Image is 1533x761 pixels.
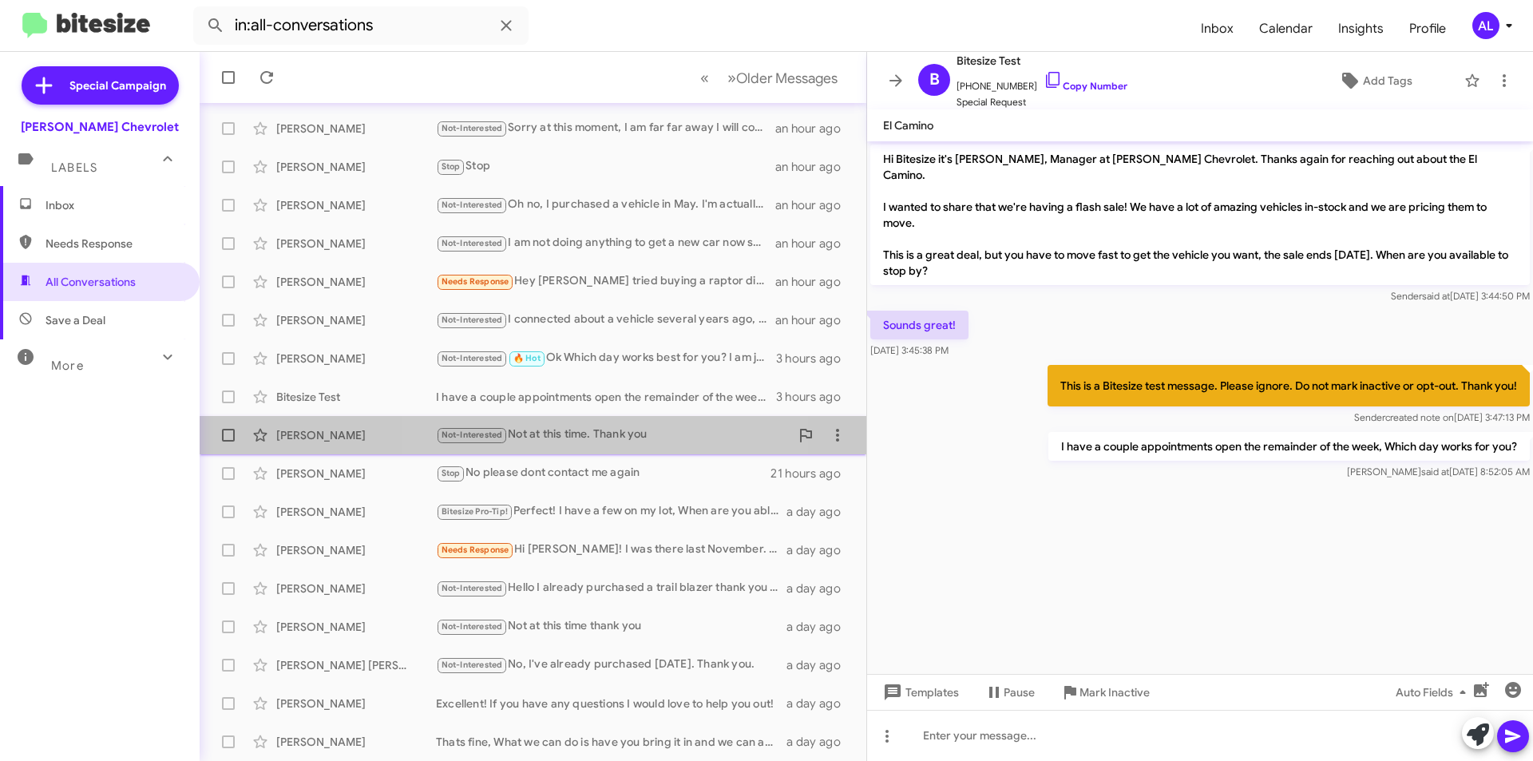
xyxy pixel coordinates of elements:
[276,696,436,711] div: [PERSON_NAME]
[1396,678,1472,707] span: Auto Fields
[276,236,436,252] div: [PERSON_NAME]
[1459,12,1515,39] button: AL
[436,426,790,444] div: Not at this time. Thank you
[436,696,786,711] div: Excellent! If you have any questions I would love to help you out!
[436,311,775,329] div: I connected about a vehicle several years ago, not recently
[442,583,503,593] span: Not-Interested
[786,542,854,558] div: a day ago
[957,94,1127,110] span: Special Request
[972,678,1048,707] button: Pause
[700,68,709,88] span: «
[436,579,786,597] div: Hello I already purchased a trail blazer thank you for keeping in touch
[193,6,529,45] input: Search
[786,504,854,520] div: a day ago
[786,696,854,711] div: a day ago
[276,389,436,405] div: Bitesize Test
[770,466,854,482] div: 21 hours ago
[436,196,775,214] div: Oh no, I purchased a vehicle in May. I'm actually good to go. I'm not sure what you received, but...
[513,353,541,363] span: 🔥 Hot
[276,197,436,213] div: [PERSON_NAME]
[1188,6,1246,52] a: Inbox
[436,157,775,176] div: Stop
[436,272,775,291] div: Hey [PERSON_NAME] tried buying a raptor didn't workout quality auto mall gave me the price I wanted
[276,619,436,635] div: [PERSON_NAME]
[46,197,181,213] span: Inbox
[22,66,179,105] a: Special Campaign
[929,67,940,93] span: B
[276,657,436,673] div: [PERSON_NAME] [PERSON_NAME]
[442,353,503,363] span: Not-Interested
[436,389,776,405] div: I have a couple appointments open the remainder of the week, Which day works for you?
[436,234,775,252] div: I am not doing anything to get a new car now sorry have a great day
[276,274,436,290] div: [PERSON_NAME]
[436,119,775,137] div: Sorry at this moment, I am far far away I will contact you when I be back
[1385,411,1454,423] span: created note on
[776,351,854,367] div: 3 hours ago
[736,69,838,87] span: Older Messages
[1004,678,1035,707] span: Pause
[1044,80,1127,92] a: Copy Number
[1396,6,1459,52] a: Profile
[1325,6,1396,52] a: Insights
[436,349,776,367] div: Ok Which day works best for you? I am just not here on Tuesdays
[436,734,786,750] div: Thats fine, What we can do is have you bring it in and we can appraise it for you. While you are ...
[1391,290,1530,302] span: Sender [DATE] 3:44:50 PM
[776,389,854,405] div: 3 hours ago
[442,123,503,133] span: Not-Interested
[436,656,786,674] div: No, I've already purchased [DATE]. Thank you.
[46,274,136,290] span: All Conversations
[276,427,436,443] div: [PERSON_NAME]
[276,504,436,520] div: [PERSON_NAME]
[775,159,854,175] div: an hour ago
[276,312,436,328] div: [PERSON_NAME]
[775,274,854,290] div: an hour ago
[1383,678,1485,707] button: Auto Fields
[46,236,181,252] span: Needs Response
[786,581,854,597] div: a day ago
[957,70,1127,94] span: [PHONE_NUMBER]
[718,61,847,94] button: Next
[1079,678,1150,707] span: Mark Inactive
[691,61,719,94] button: Previous
[1347,466,1530,478] span: [PERSON_NAME] [DATE] 8:52:05 AM
[442,276,509,287] span: Needs Response
[442,506,508,517] span: Bitesize Pro-Tip!
[21,119,179,135] div: [PERSON_NAME] Chevrolet
[786,619,854,635] div: a day ago
[442,545,509,555] span: Needs Response
[276,542,436,558] div: [PERSON_NAME]
[1421,466,1449,478] span: said at
[870,145,1530,285] p: Hi Bitesize it's [PERSON_NAME], Manager at [PERSON_NAME] Chevrolet. Thanks again for reaching out...
[1246,6,1325,52] a: Calendar
[775,312,854,328] div: an hour ago
[727,68,736,88] span: »
[442,238,503,248] span: Not-Interested
[436,464,770,482] div: No please dont contact me again
[1048,432,1530,461] p: I have a couple appointments open the remainder of the week, Which day works for you?
[775,121,854,137] div: an hour ago
[883,118,933,133] span: El Camino
[442,660,503,670] span: Not-Interested
[1293,66,1456,95] button: Add Tags
[1354,411,1530,423] span: Sender [DATE] 3:47:13 PM
[786,657,854,673] div: a day ago
[1472,12,1499,39] div: AL
[276,734,436,750] div: [PERSON_NAME]
[691,61,847,94] nav: Page navigation example
[1422,290,1450,302] span: said at
[775,197,854,213] div: an hour ago
[51,359,84,373] span: More
[1048,678,1163,707] button: Mark Inactive
[870,344,949,356] span: [DATE] 3:45:38 PM
[51,161,97,175] span: Labels
[276,351,436,367] div: [PERSON_NAME]
[442,161,461,172] span: Stop
[276,159,436,175] div: [PERSON_NAME]
[436,541,786,559] div: Hi [PERSON_NAME]! I was there last November. Your staff didnt want to deal with me and get me the...
[276,581,436,597] div: [PERSON_NAME]
[436,502,786,521] div: Perfect! I have a few on my lot, When are you able to come and test drive some. I would just need...
[1363,66,1412,95] span: Add Tags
